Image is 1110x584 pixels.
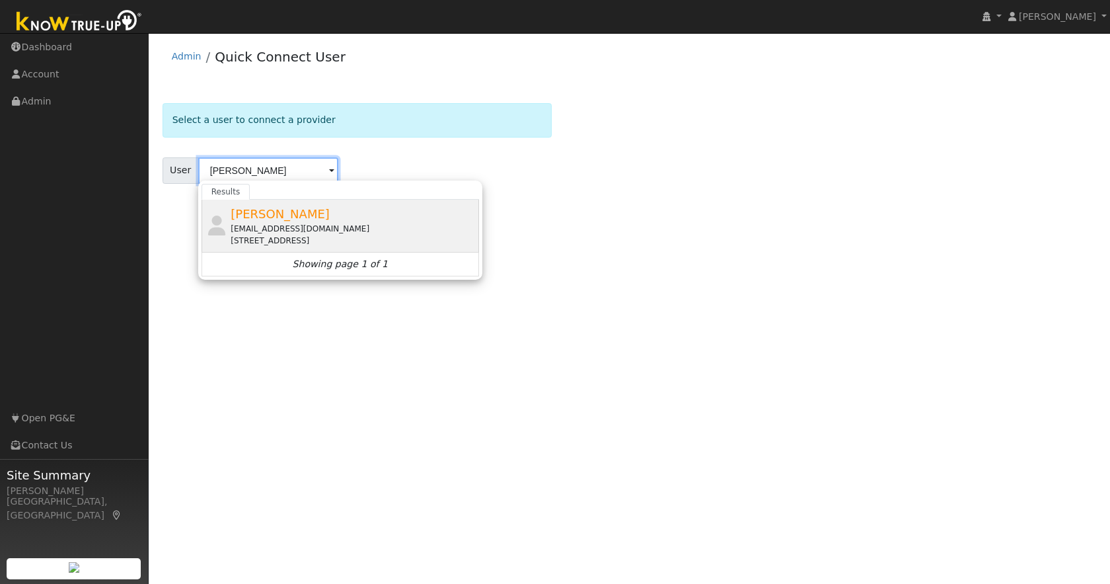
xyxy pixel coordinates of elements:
span: [PERSON_NAME] [1019,11,1096,22]
a: Results [202,184,250,200]
img: retrieve [69,562,79,573]
span: Site Summary [7,466,141,484]
i: Showing page 1 of 1 [293,257,388,271]
input: Select a User [198,157,338,184]
span: [PERSON_NAME] [231,207,330,221]
span: User [163,157,199,184]
div: [GEOGRAPHIC_DATA], [GEOGRAPHIC_DATA] [7,495,141,522]
div: [PERSON_NAME] [7,484,141,498]
a: Admin [172,51,202,62]
a: Quick Connect User [215,49,346,65]
div: Select a user to connect a provider [163,103,552,137]
a: Map [111,510,123,521]
div: [EMAIL_ADDRESS][DOMAIN_NAME] [231,223,476,235]
img: Know True-Up [10,7,149,37]
div: [STREET_ADDRESS] [231,235,476,247]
